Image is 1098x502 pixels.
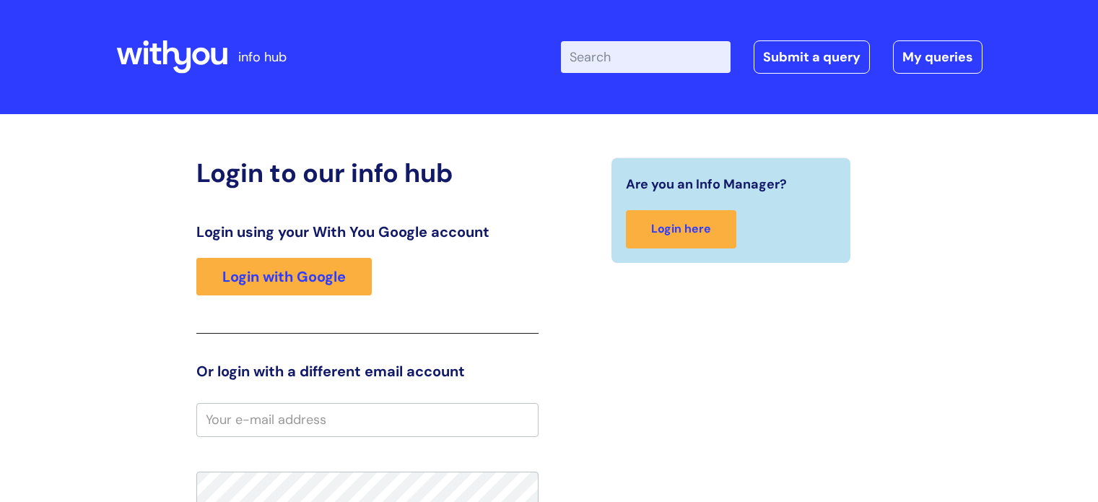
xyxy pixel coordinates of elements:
[196,258,372,295] a: Login with Google
[893,40,982,74] a: My queries
[561,41,731,73] input: Search
[196,363,539,380] h3: Or login with a different email account
[626,173,787,196] span: Are you an Info Manager?
[238,46,287,69] p: info hub
[196,223,539,241] h3: Login using your With You Google account
[626,210,736,248] a: Login here
[196,403,539,436] input: Your e-mail address
[754,40,870,74] a: Submit a query
[196,157,539,189] h2: Login to our info hub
